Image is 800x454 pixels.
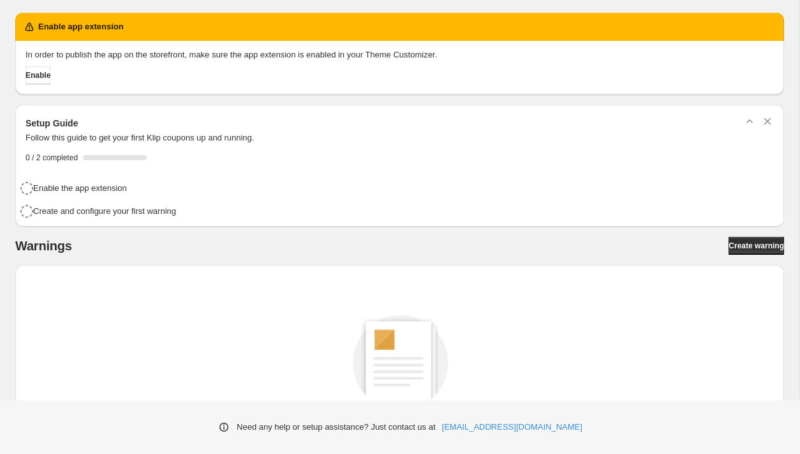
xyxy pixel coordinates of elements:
[26,153,78,163] span: 0 / 2 completed
[26,49,774,61] p: In order to publish the app on the storefront, make sure the app extension is enabled in your The...
[442,421,582,434] a: [EMAIL_ADDRESS][DOMAIN_NAME]
[729,241,784,251] span: Create warning
[33,205,176,218] h4: Create and configure your first warning
[38,20,124,33] h2: Enable app extension
[26,66,50,84] button: Enable
[15,238,72,253] h2: Warnings
[33,182,127,195] h4: Enable the app extension
[729,237,784,255] a: Create warning
[26,117,78,130] h3: Setup Guide
[26,70,50,80] span: Enable
[26,132,774,144] p: Follow this guide to get your first Klip coupons up and running.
